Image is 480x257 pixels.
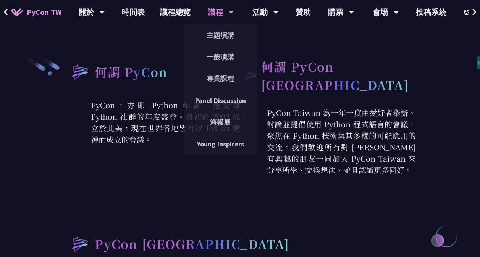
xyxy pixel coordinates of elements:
img: heading-bullet [64,57,95,86]
a: 一般演講 [184,48,257,66]
h2: 何謂 PyCon [GEOGRAPHIC_DATA] [261,57,416,94]
a: 海報展 [184,113,257,131]
a: PyCon TW [4,3,69,22]
span: PyCon TW [27,6,61,18]
a: Young Inspirers [184,135,257,153]
p: PyCon Taiwan 為一年一度由愛好者舉辦、討論並提倡使用 Python 程式語言的會議，聚焦在 Python 技術與其多樣的可能應用的交流。我們歡迎所有對 [PERSON_NAME] 有... [240,107,416,176]
p: PyCon，亦即 Python 年會，是全球 Python 社群的年度盛會。最初於 2003 成立於北美，現在世界各地皆有以 PyCon 精神而成立的會議。 [64,100,240,145]
a: 主題演講 [184,26,257,44]
img: Home icon of PyCon TW 2025 [11,8,23,16]
img: Locale Icon [464,10,471,15]
a: 專業課程 [184,70,257,88]
h2: 何謂 PyCon [95,63,168,81]
a: Panel Discussion [184,92,257,109]
h2: PyCon [GEOGRAPHIC_DATA] [95,235,289,253]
